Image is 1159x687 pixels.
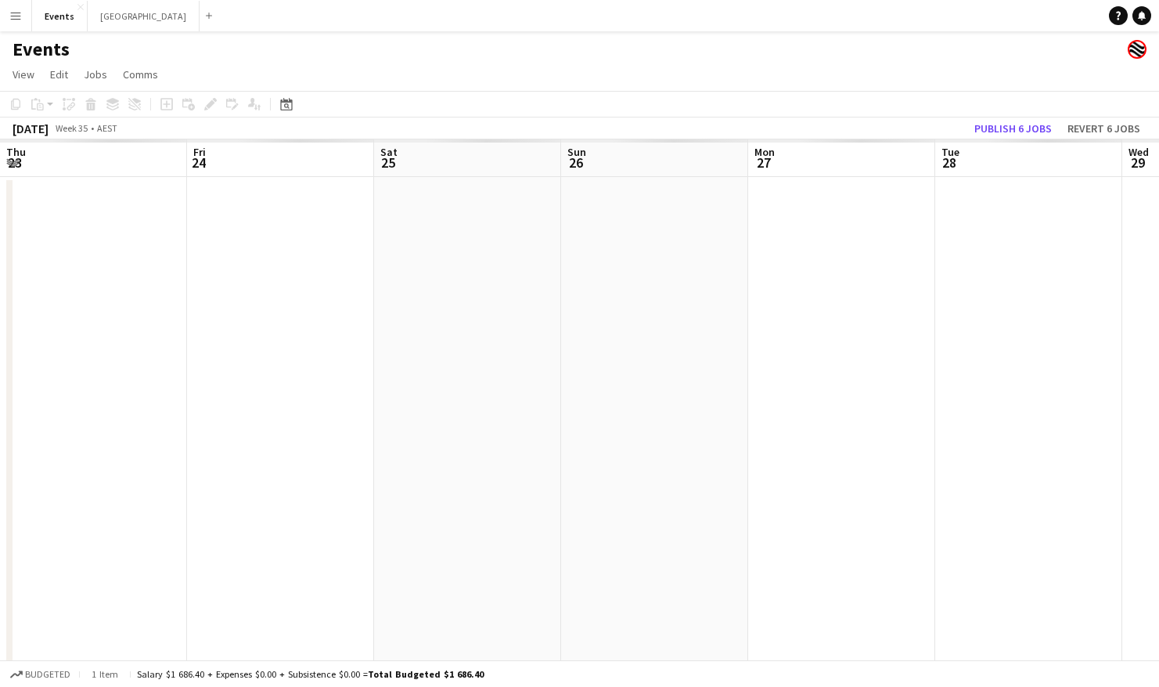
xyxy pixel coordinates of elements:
h1: Events [13,38,70,61]
span: Mon [754,145,775,159]
div: [DATE] [13,121,49,136]
span: 29 [1126,154,1149,172]
a: Jobs [77,64,113,85]
span: 28 [939,154,959,172]
a: Edit [44,64,74,85]
span: 27 [752,154,775,172]
span: Week 35 [52,122,91,134]
span: Thu [6,145,26,159]
span: Fri [193,145,206,159]
button: Revert 6 jobs [1061,118,1146,139]
div: Salary $1 686.40 + Expenses $0.00 + Subsistence $0.00 = [137,668,484,680]
span: Comms [123,67,158,81]
a: Comms [117,64,164,85]
span: View [13,67,34,81]
span: 24 [191,154,206,172]
button: [GEOGRAPHIC_DATA] [88,1,200,31]
span: Total Budgeted $1 686.40 [368,668,484,680]
div: AEST [97,122,117,134]
span: Jobs [84,67,107,81]
span: Tue [941,145,959,159]
span: Wed [1128,145,1149,159]
span: 26 [565,154,586,172]
span: 23 [4,154,26,172]
span: Sat [380,145,398,159]
app-user-avatar: Event Merch [1128,40,1146,59]
span: 25 [378,154,398,172]
span: Budgeted [25,669,70,680]
a: View [6,64,41,85]
button: Budgeted [8,666,73,683]
span: 1 item [86,668,124,680]
button: Events [32,1,88,31]
span: Edit [50,67,68,81]
button: Publish 6 jobs [968,118,1058,139]
span: Sun [567,145,586,159]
